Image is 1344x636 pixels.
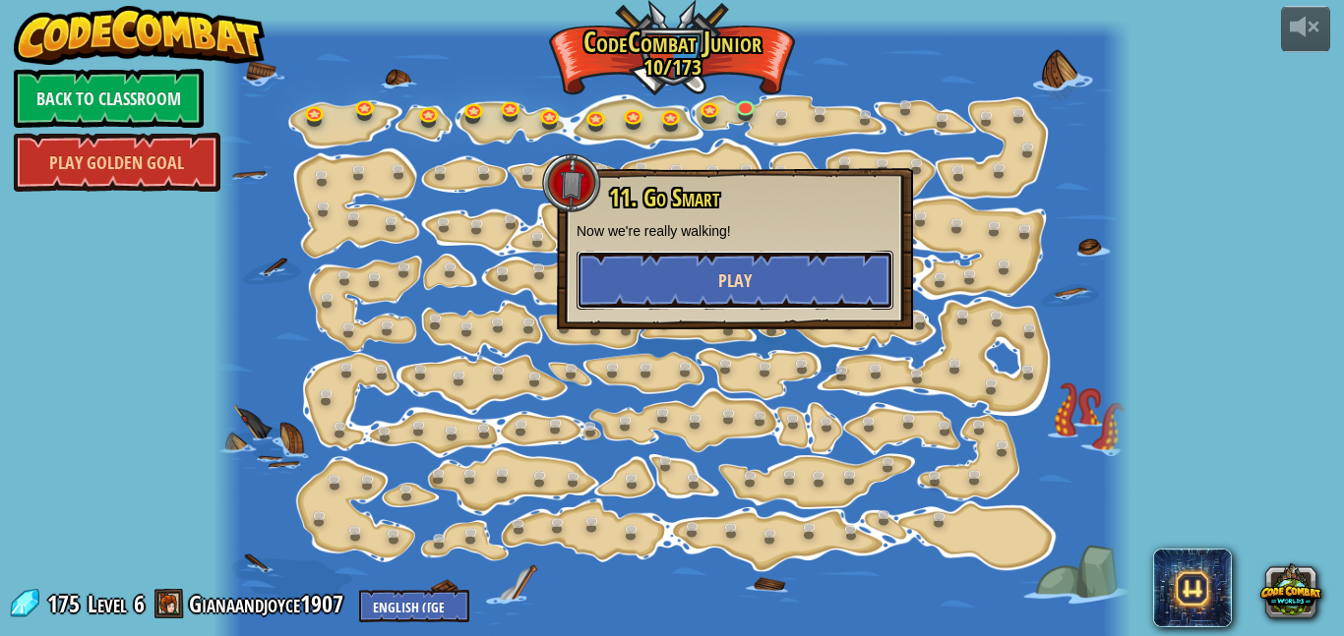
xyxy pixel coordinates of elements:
button: Play [577,251,893,310]
span: Play [718,268,752,293]
span: 11. Go Smart [609,181,719,214]
a: Gianaandjoyce1907 [189,588,349,619]
a: Play Golden Goal [14,133,220,192]
span: 6 [134,588,145,619]
span: 175 [47,588,86,619]
a: Back to Classroom [14,69,204,128]
span: Level [88,588,127,620]
img: CodeCombat - Learn how to code by playing a game [14,6,266,65]
button: Adjust volume [1281,6,1330,52]
p: Now we're really walking! [577,221,893,241]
